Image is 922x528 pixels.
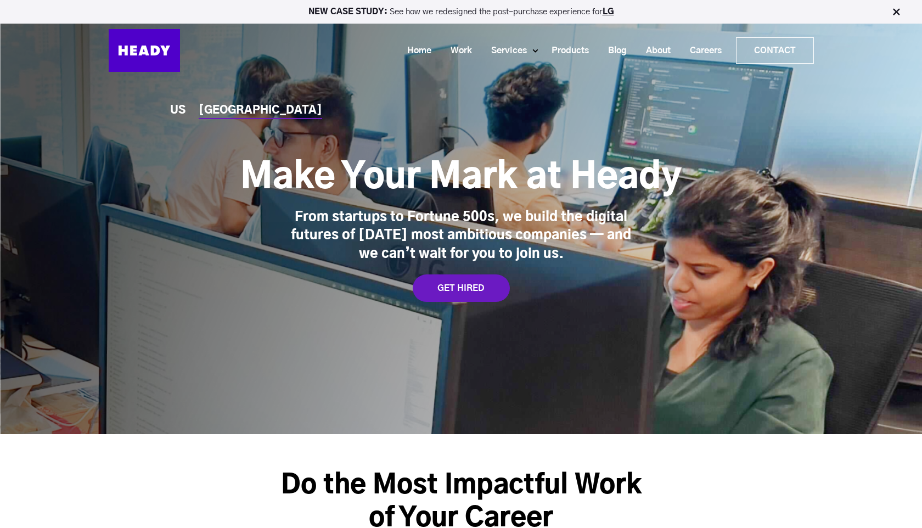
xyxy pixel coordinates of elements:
a: About [632,41,676,61]
a: Blog [594,41,632,61]
a: LG [603,8,614,16]
p: See how we redesigned the post-purchase experience for [5,8,917,16]
a: Work [437,41,477,61]
a: Services [477,41,532,61]
img: Heady_Logo_Web-01 (1) [109,29,180,72]
h1: Make Your Mark at Heady [240,156,682,200]
a: Contact [737,38,813,63]
a: Careers [676,41,727,61]
a: [GEOGRAPHIC_DATA] [199,105,322,116]
a: Products [538,41,594,61]
div: Navigation Menu [191,37,814,64]
a: GET HIRED [413,274,510,302]
strong: NEW CASE STUDY: [308,8,390,16]
img: Close Bar [891,7,902,18]
div: From startups to Fortune 500s, we build the digital futures of [DATE] most ambitious companies — ... [291,209,631,264]
a: Home [393,41,437,61]
a: US [170,105,185,116]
